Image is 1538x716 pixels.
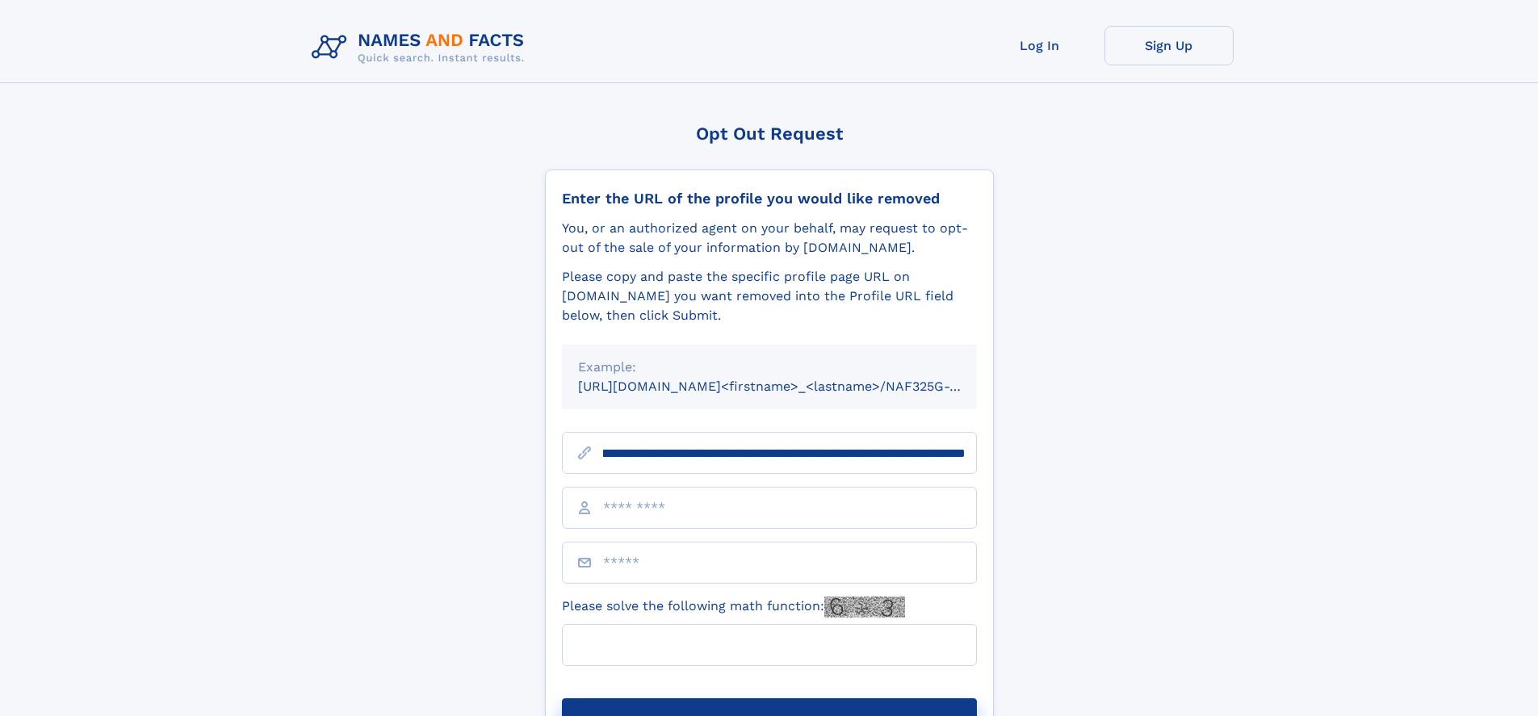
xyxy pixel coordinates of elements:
[1104,26,1234,65] a: Sign Up
[578,358,961,377] div: Example:
[305,26,538,69] img: Logo Names and Facts
[562,267,977,325] div: Please copy and paste the specific profile page URL on [DOMAIN_NAME] you want removed into the Pr...
[975,26,1104,65] a: Log In
[545,124,994,144] div: Opt Out Request
[562,190,977,207] div: Enter the URL of the profile you would like removed
[562,597,905,618] label: Please solve the following math function:
[578,379,1008,394] small: [URL][DOMAIN_NAME]<firstname>_<lastname>/NAF325G-xxxxxxxx
[562,219,977,258] div: You, or an authorized agent on your behalf, may request to opt-out of the sale of your informatio...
